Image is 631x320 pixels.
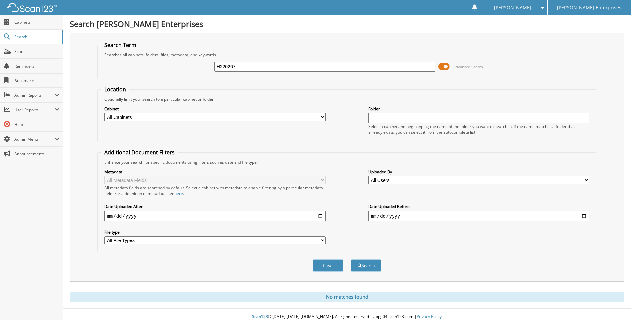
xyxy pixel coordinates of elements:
[104,169,326,175] label: Metadata
[252,314,268,319] span: Scan123
[14,49,59,54] span: Scan
[557,6,621,10] span: [PERSON_NAME] Enterprises
[14,19,59,25] span: Cabinets
[14,78,59,83] span: Bookmarks
[101,159,592,165] div: Enhance your search for specific documents using filters such as date and file type.
[14,107,55,113] span: User Reports
[104,106,326,112] label: Cabinet
[368,124,589,135] div: Select a cabinet and begin typing the name of the folder you want to search in. If the name match...
[104,211,326,221] input: start
[174,191,183,196] a: here
[368,106,589,112] label: Folder
[14,122,59,127] span: Help
[101,52,592,58] div: Searches all cabinets, folders, files, metadata, and keywords
[14,151,59,157] span: Announcements
[104,229,326,235] label: File type
[453,64,483,69] span: Advanced Search
[101,149,178,156] legend: Additional Document Filters
[70,292,624,302] div: No matches found
[101,86,129,93] legend: Location
[417,314,442,319] a: Privacy Policy
[494,6,531,10] span: [PERSON_NAME]
[14,136,55,142] span: Admin Menu
[70,18,624,29] h1: Search [PERSON_NAME] Enterprises
[101,41,140,49] legend: Search Term
[14,63,59,69] span: Reminders
[14,92,55,98] span: Admin Reports
[368,211,589,221] input: end
[313,259,343,272] button: Clear
[368,204,589,209] label: Date Uploaded Before
[368,169,589,175] label: Uploaded By
[101,96,592,102] div: Optionally limit your search to a particular cabinet or folder
[7,3,57,12] img: scan123-logo-white.svg
[351,259,381,272] button: Search
[104,185,326,196] div: All metadata fields are searched by default. Select a cabinet with metadata to enable filtering b...
[14,34,58,40] span: Search
[104,204,326,209] label: Date Uploaded After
